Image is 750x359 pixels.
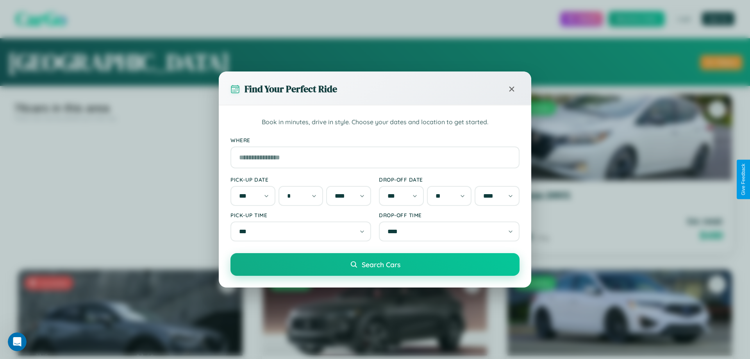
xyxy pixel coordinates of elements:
[230,176,371,183] label: Pick-up Date
[230,117,520,127] p: Book in minutes, drive in style. Choose your dates and location to get started.
[379,212,520,218] label: Drop-off Time
[230,253,520,276] button: Search Cars
[362,260,400,269] span: Search Cars
[245,82,337,95] h3: Find Your Perfect Ride
[230,137,520,143] label: Where
[230,212,371,218] label: Pick-up Time
[379,176,520,183] label: Drop-off Date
